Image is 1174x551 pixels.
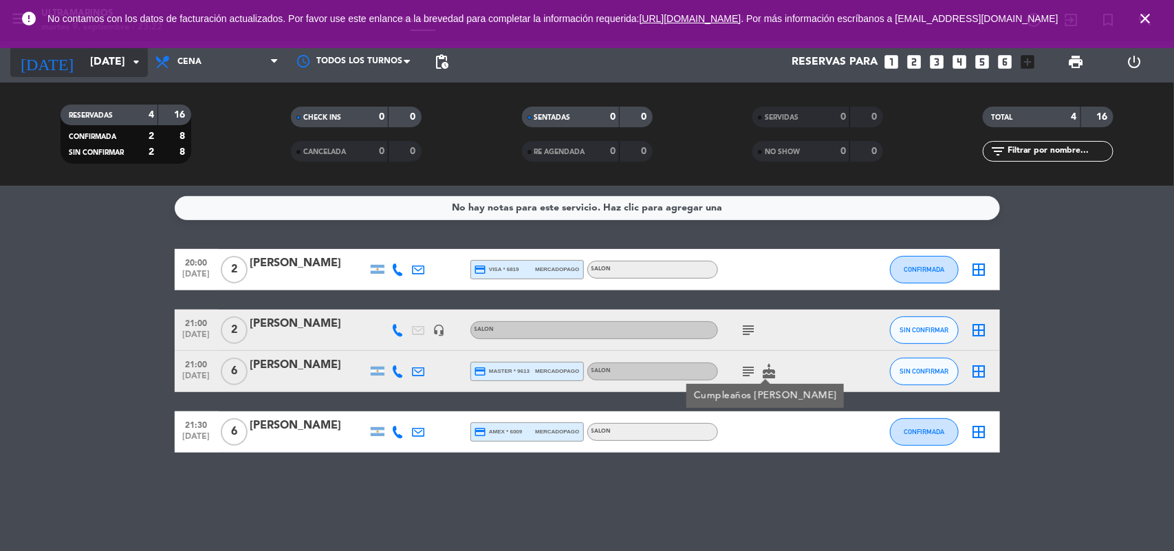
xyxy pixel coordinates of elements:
strong: 0 [610,147,616,156]
i: subject [741,322,757,338]
span: SIN CONFIRMAR [900,367,948,375]
span: amex * 6009 [475,426,523,438]
span: 6 [221,418,248,446]
i: looks_one [883,53,901,71]
strong: 0 [840,147,846,156]
button: CONFIRMADA [890,256,959,283]
strong: 2 [149,147,154,157]
span: [DATE] [180,270,214,285]
i: arrow_drop_down [128,54,144,70]
i: headset_mic [433,324,446,336]
span: Reservas para [792,56,878,69]
span: 21:00 [180,356,214,371]
div: [PERSON_NAME] [250,255,367,272]
i: add_box [1019,53,1037,71]
div: LOG OUT [1105,41,1164,83]
a: [URL][DOMAIN_NAME] [640,13,741,24]
strong: 4 [149,110,154,120]
i: looks_4 [951,53,969,71]
span: mercadopago [535,427,579,436]
span: CANCELADA [303,149,346,155]
strong: 2 [149,131,154,141]
button: CONFIRMADA [890,418,959,446]
strong: 4 [1072,112,1077,122]
span: RE AGENDADA [534,149,585,155]
span: SENTADAS [534,114,571,121]
span: CONFIRMADA [904,428,944,435]
span: 21:00 [180,314,214,330]
a: . Por más información escríbanos a [EMAIL_ADDRESS][DOMAIN_NAME] [741,13,1058,24]
i: looks_two [906,53,924,71]
span: 2 [221,316,248,344]
span: CONFIRMADA [904,266,944,273]
span: NO SHOW [765,149,800,155]
span: 2 [221,256,248,283]
span: TOTAL [991,114,1012,121]
span: master * 9613 [475,365,530,378]
input: Filtrar por nombre... [1006,144,1113,159]
span: mercadopago [535,367,579,376]
i: looks_6 [997,53,1014,71]
span: SERVIDAS [765,114,798,121]
span: [DATE] [180,432,214,448]
div: Cumpleaños [PERSON_NAME] [693,389,836,403]
i: credit_card [475,426,487,438]
strong: 8 [180,131,188,141]
i: looks_5 [974,53,992,71]
div: No hay notas para este servicio. Haz clic para agregar una [452,200,722,216]
span: visa * 6819 [475,263,519,276]
div: [PERSON_NAME] [250,417,367,435]
span: 20:00 [180,254,214,270]
span: SIN CONFIRMAR [900,326,948,334]
span: RESERVADAS [69,112,113,119]
i: close [1137,10,1153,27]
i: subject [741,363,757,380]
span: SALON [591,429,611,434]
span: CONFIRMADA [69,133,116,140]
span: CHECK INS [303,114,341,121]
span: 6 [221,358,248,385]
strong: 0 [641,147,649,156]
span: print [1067,54,1084,70]
i: cake [761,363,778,380]
i: filter_list [990,143,1006,160]
span: 21:30 [180,416,214,432]
strong: 8 [180,147,188,157]
i: border_all [971,261,988,278]
strong: 0 [840,112,846,122]
span: SALON [475,327,494,332]
strong: 0 [379,112,384,122]
span: Cena [177,57,202,67]
i: credit_card [475,263,487,276]
span: SALON [591,266,611,272]
span: [DATE] [180,330,214,346]
button: SIN CONFIRMAR [890,358,959,385]
span: No contamos con los datos de facturación actualizados. Por favor use este enlance a la brevedad p... [47,13,1058,24]
span: SALON [591,368,611,374]
span: mercadopago [535,265,579,274]
button: SIN CONFIRMAR [890,316,959,344]
i: power_settings_new [1126,54,1142,70]
strong: 16 [1097,112,1111,122]
i: border_all [971,424,988,440]
strong: 0 [641,112,649,122]
strong: 16 [174,110,188,120]
i: border_all [971,322,988,338]
i: credit_card [475,365,487,378]
span: SIN CONFIRMAR [69,149,124,156]
strong: 0 [411,147,419,156]
i: error [21,10,37,27]
span: [DATE] [180,371,214,387]
strong: 0 [379,147,384,156]
strong: 0 [610,112,616,122]
i: border_all [971,363,988,380]
span: pending_actions [433,54,450,70]
strong: 0 [871,147,880,156]
div: [PERSON_NAME] [250,356,367,374]
strong: 0 [871,112,880,122]
i: looks_3 [928,53,946,71]
div: [PERSON_NAME] [250,315,367,333]
strong: 0 [411,112,419,122]
i: [DATE] [10,47,83,77]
